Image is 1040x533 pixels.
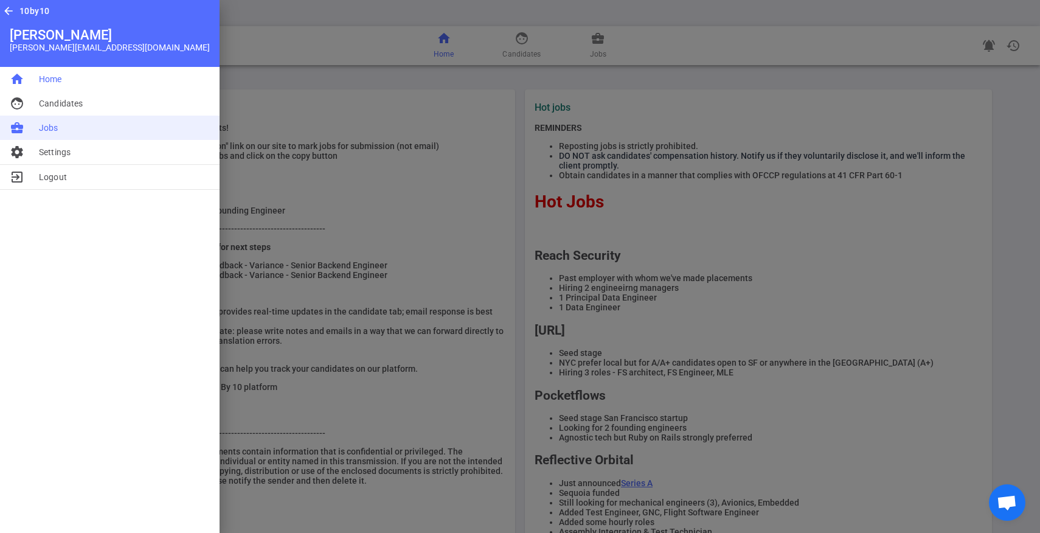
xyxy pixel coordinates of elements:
[39,73,62,85] span: Home
[39,146,71,158] span: Settings
[10,43,210,52] div: [PERSON_NAME][EMAIL_ADDRESS][DOMAIN_NAME]
[989,484,1025,521] div: Open chat
[10,27,210,43] div: [PERSON_NAME]
[10,145,24,159] span: settings
[10,72,24,86] span: home
[39,97,83,110] span: Candidates
[2,5,15,17] span: arrow_back
[10,96,24,111] span: face
[10,120,24,135] span: business_center
[39,171,67,183] span: Logout
[10,170,24,184] span: exit_to_app
[39,122,58,134] span: Jobs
